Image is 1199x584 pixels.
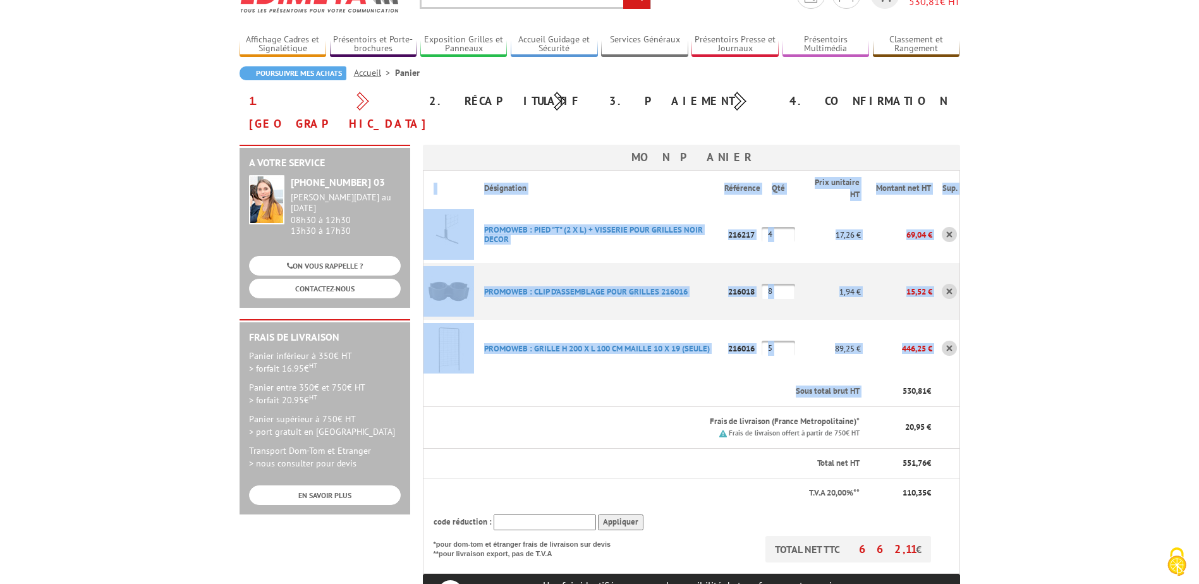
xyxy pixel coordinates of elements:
[903,487,927,498] span: 110,35
[420,34,508,55] a: Exposition Grilles et Panneaux
[795,338,861,360] p: 89,25 €
[598,514,643,530] input: Appliquer
[249,256,401,276] a: ON VOUS RAPPELLE ?
[484,343,710,354] a: PROMOWEB : GRILLE H 200 X L 100 CM MAILLE 10 X 19 (SEULE)
[484,286,688,297] a: PROMOWEB : CLIP D'ASSEMBLAGE POUR GRILLES 216016
[691,34,779,55] a: Présentoirs Presse et Journaux
[729,429,860,437] small: Frais de livraison offert à partir de 750€ HT
[511,34,598,55] a: Accueil Guidage et Sécurité
[484,224,703,245] a: PROMOWEB : PIED "T" (2 X L) + VISSERIE POUR GRILLES NOIR DECOR
[871,487,931,499] p: €
[291,176,385,188] strong: [PHONE_NUMBER] 03
[249,413,401,438] p: Panier supérieur à 750€ HT
[873,34,960,55] a: Classement et Rangement
[724,224,762,246] p: 216217
[859,542,916,556] span: 662,11
[795,281,861,303] p: 1,94 €
[782,34,870,55] a: Présentoirs Multimédia
[474,171,725,207] th: Désignation
[249,363,317,374] span: > forfait 16.95€
[932,171,959,207] th: Sup.
[423,209,474,260] img: PROMOWEB : PIED
[861,281,932,303] p: 15,52 €
[249,332,401,343] h2: Frais de Livraison
[309,392,317,401] sup: HT
[309,361,317,370] sup: HT
[719,430,727,437] img: picto.png
[871,183,931,195] p: Montant net HT
[240,66,346,80] a: Poursuivre mes achats
[903,386,927,396] span: 530,81
[420,90,600,113] div: 2. Récapitulatif
[861,224,932,246] p: 69,04 €
[724,183,760,195] p: Référence
[249,175,284,224] img: widget-service.jpg
[330,34,417,55] a: Présentoirs et Porte-brochures
[861,338,932,360] p: 446,25 €
[762,171,795,207] th: Qté
[1161,546,1193,578] img: Cookies (fenêtre modale)
[1155,541,1199,584] button: Cookies (fenêtre modale)
[765,536,931,563] p: TOTAL NET TTC €
[423,145,960,170] h3: Mon panier
[249,485,401,505] a: EN SAVOIR PLUS
[724,338,762,360] p: 216016
[434,487,860,499] p: T.V.A 20,00%**
[484,416,860,428] p: Frais de livraison (France Metropolitaine)*
[354,67,395,78] a: Accueil
[249,444,401,470] p: Transport Dom-Tom et Etranger
[240,90,420,135] div: 1. [GEOGRAPHIC_DATA]
[291,192,401,214] div: [PERSON_NAME][DATE] au [DATE]
[249,394,317,406] span: > forfait 20.95€
[434,458,860,470] p: Total net HT
[291,192,401,236] div: 08h30 à 12h30 13h30 à 17h30
[240,34,327,55] a: Affichage Cadres et Signalétique
[249,350,401,375] p: Panier inférieur à 350€ HT
[249,279,401,298] a: CONTACTEZ-NOUS
[871,386,931,398] p: €
[423,266,474,317] img: PROMOWEB : CLIP D'ASSEMBLAGE POUR GRILLES 216016
[601,34,688,55] a: Services Généraux
[434,516,492,527] span: code réduction :
[249,426,395,437] span: > port gratuit en [GEOGRAPHIC_DATA]
[871,458,931,470] p: €
[905,422,931,432] span: 20,95 €
[903,458,927,468] span: 551,76
[795,224,861,246] p: 17,26 €
[249,458,356,469] span: > nous consulter pour devis
[724,281,762,303] p: 216018
[395,66,420,79] li: Panier
[434,536,623,559] p: *pour dom-tom et étranger frais de livraison sur devis **pour livraison export, pas de T.V.A
[600,90,780,113] div: 3. Paiement
[780,90,960,113] div: 4. Confirmation
[805,177,860,200] p: Prix unitaire HT
[249,381,401,406] p: Panier entre 350€ et 750€ HT
[249,157,401,169] h2: A votre service
[423,323,474,374] img: PROMOWEB : GRILLE H 200 X L 100 CM MAILLE 10 X 19 (SEULE)
[474,377,861,406] th: Sous total brut HT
